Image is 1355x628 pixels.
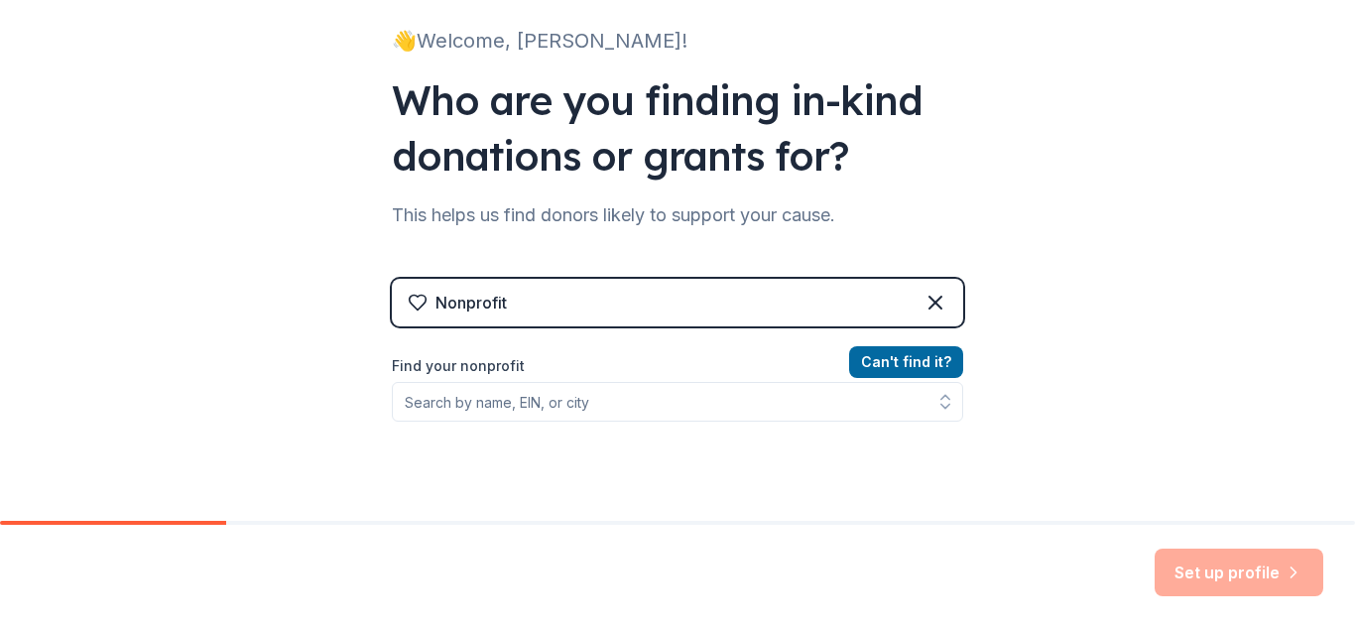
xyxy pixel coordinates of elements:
[392,25,963,57] div: 👋 Welcome, [PERSON_NAME]!
[435,291,507,314] div: Nonprofit
[849,346,963,378] button: Can't find it?
[392,382,963,422] input: Search by name, EIN, or city
[392,72,963,184] div: Who are you finding in-kind donations or grants for?
[392,354,963,378] label: Find your nonprofit
[392,199,963,231] div: This helps us find donors likely to support your cause.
